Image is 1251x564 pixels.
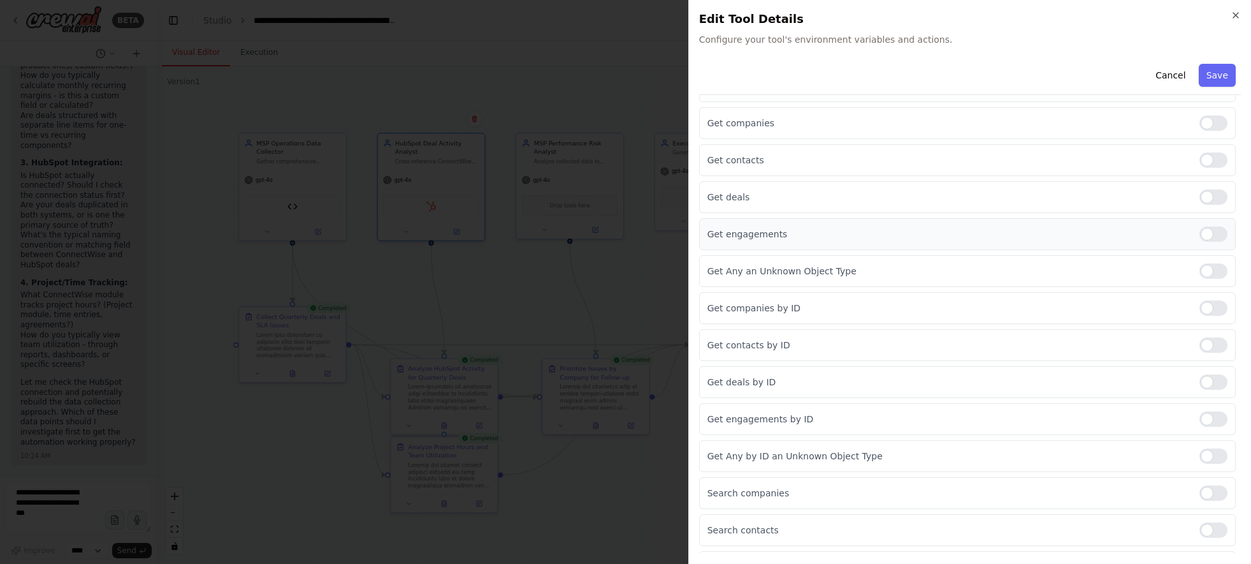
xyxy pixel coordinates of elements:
p: Get Any an Unknown Object Type [707,265,1189,278]
p: Get companies [707,117,1189,130]
p: Get Any by ID an Unknown Object Type [707,450,1189,463]
p: Get deals [707,191,1189,204]
h2: Edit Tool Details [699,10,1241,28]
p: Get engagements by ID [707,413,1189,426]
button: Save [1199,64,1236,87]
p: Search companies [707,487,1189,500]
p: Get deals by ID [707,376,1189,389]
p: Get companies by ID [707,302,1189,315]
p: Get contacts by ID [707,339,1189,352]
button: Cancel [1148,64,1193,87]
span: Configure your tool's environment variables and actions. [699,33,1241,46]
p: Get contacts [707,154,1189,167]
p: Search contacts [707,524,1189,537]
p: Get engagements [707,228,1189,241]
